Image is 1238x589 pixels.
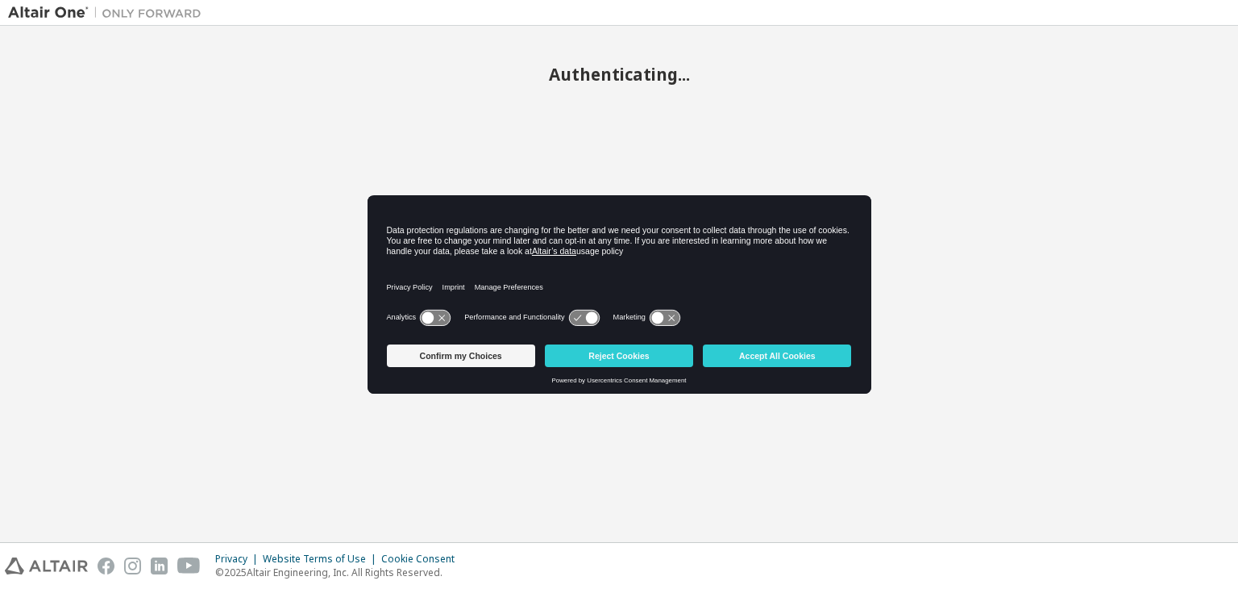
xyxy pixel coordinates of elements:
img: Altair One [8,5,210,21]
p: © 2025 Altair Engineering, Inc. All Rights Reserved. [215,566,464,579]
img: instagram.svg [124,558,141,574]
div: Cookie Consent [381,553,464,566]
div: Website Terms of Use [263,553,381,566]
div: Privacy [215,553,263,566]
img: youtube.svg [177,558,201,574]
img: altair_logo.svg [5,558,88,574]
img: linkedin.svg [151,558,168,574]
h2: Authenticating... [8,64,1230,85]
img: facebook.svg [98,558,114,574]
